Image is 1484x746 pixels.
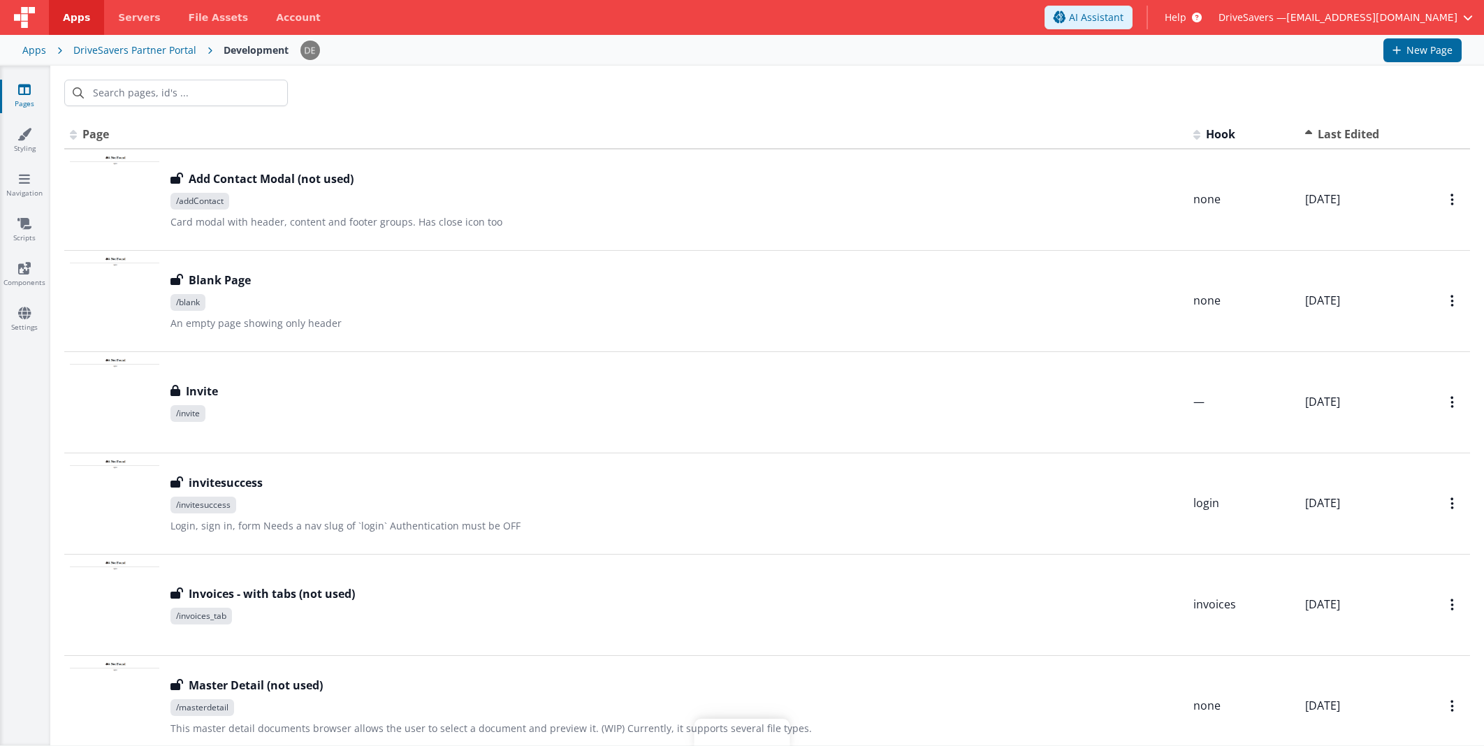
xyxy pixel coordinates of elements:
[1305,597,1340,612] span: [DATE]
[1193,293,1294,309] div: none
[189,474,263,491] h3: invitesuccess
[189,272,251,288] h3: Blank Page
[1318,126,1379,142] span: Last Edited
[224,43,289,57] div: Development
[1442,590,1464,619] button: Options
[1305,394,1340,409] span: [DATE]
[1165,10,1186,24] span: Help
[22,43,46,57] div: Apps
[1286,10,1457,24] span: [EMAIL_ADDRESS][DOMAIN_NAME]
[1193,597,1294,613] div: invoices
[1069,10,1123,24] span: AI Assistant
[64,80,288,106] input: Search pages, id's ...
[170,699,234,716] span: /masterdetail
[1219,10,1286,24] span: DriveSavers —
[1442,286,1464,315] button: Options
[1305,698,1340,713] span: [DATE]
[170,497,236,513] span: /invitesuccess
[82,126,109,142] span: Page
[189,170,354,187] h3: Add Contact Modal (not used)
[189,677,323,694] h3: Master Detail (not used)
[1193,698,1294,714] div: none
[1193,191,1294,207] div: none
[1383,38,1462,62] button: New Page
[189,10,249,24] span: File Assets
[170,608,232,624] span: /invoices_tab
[170,519,1182,533] p: Login, sign in, form Needs a nav slug of `login` Authentication must be OFF
[1305,191,1340,207] span: [DATE]
[1442,185,1464,214] button: Options
[1193,394,1205,409] span: —
[1206,126,1235,142] span: Hook
[186,383,218,400] h3: Invite
[1442,489,1464,518] button: Options
[1442,388,1464,416] button: Options
[170,215,1182,229] p: Card modal with header, content and footer groups. Has close icon too
[170,294,205,311] span: /blank
[189,585,355,602] h3: Invoices - with tabs (not used)
[1305,495,1340,511] span: [DATE]
[63,10,90,24] span: Apps
[1305,293,1340,308] span: [DATE]
[1219,10,1473,24] button: DriveSavers — [EMAIL_ADDRESS][DOMAIN_NAME]
[170,193,229,210] span: /addContact
[170,722,1182,736] p: This master detail documents browser allows the user to select a document and preview it. (WIP) C...
[1442,692,1464,720] button: Options
[1193,495,1294,511] div: login
[73,43,196,57] div: DriveSavers Partner Portal
[300,41,320,60] img: c1374c675423fc74691aaade354d0b4b
[170,316,1182,330] p: An empty page showing only header
[118,10,160,24] span: Servers
[1045,6,1133,29] button: AI Assistant
[170,405,205,422] span: /invite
